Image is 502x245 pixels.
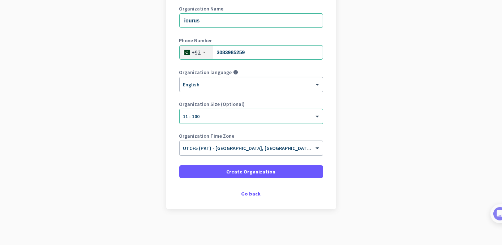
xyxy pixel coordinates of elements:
input: 21 23456789 [179,45,323,60]
button: Create Organization [179,165,323,178]
div: +92 [192,49,201,56]
label: Organization language [179,70,232,75]
label: Organization Size (Optional) [179,102,323,107]
input: What is the name of your organization? [179,13,323,28]
label: Organization Name [179,6,323,11]
i: help [233,70,239,75]
label: Phone Number [179,38,323,43]
label: Organization Time Zone [179,133,323,138]
span: Create Organization [227,168,276,175]
div: Go back [179,191,323,196]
